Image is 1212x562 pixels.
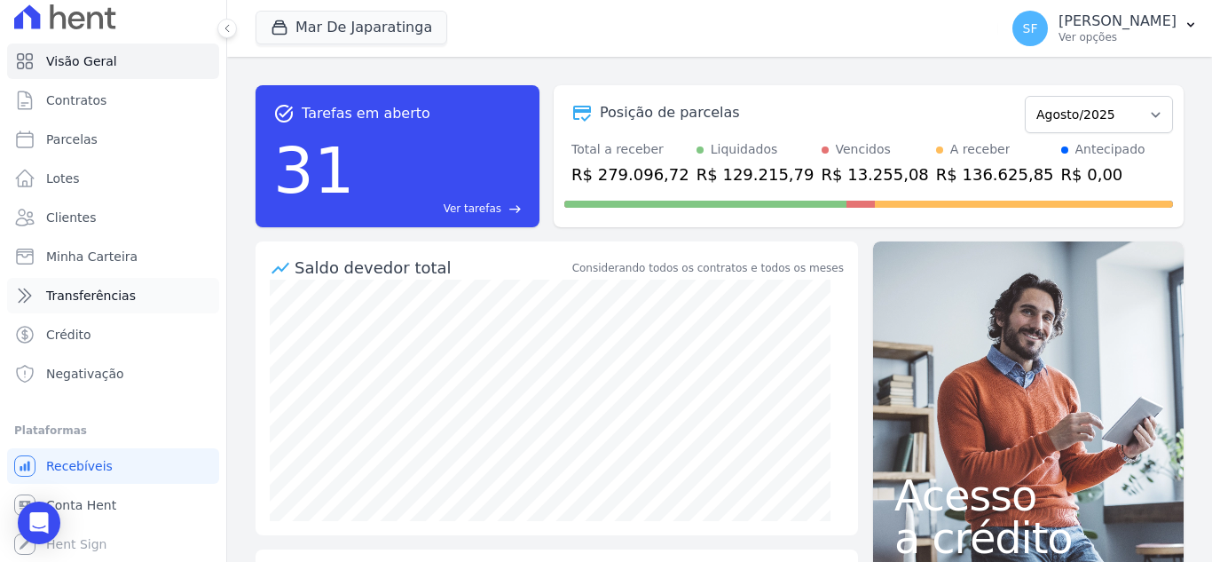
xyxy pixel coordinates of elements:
span: Negativação [46,365,124,383]
div: Antecipado [1075,140,1145,159]
span: Acesso [894,474,1162,517]
a: Minha Carteira [7,239,219,274]
span: Conta Hent [46,496,116,514]
button: SF [PERSON_NAME] Ver opções [998,4,1212,53]
span: Tarefas em aberto [302,103,430,124]
a: Conta Hent [7,487,219,523]
div: Considerando todos os contratos e todos os meses [572,260,844,276]
a: Crédito [7,317,219,352]
a: Transferências [7,278,219,313]
span: Parcelas [46,131,98,148]
div: Posição de parcelas [600,102,740,123]
div: R$ 13.255,08 [822,162,929,186]
span: Visão Geral [46,52,117,70]
div: Liquidados [711,140,778,159]
span: Transferências [46,287,136,305]
div: R$ 0,00 [1061,162,1145,186]
div: Saldo devedor total [295,256,569,280]
a: Contratos [7,83,219,118]
div: 31 [273,124,355,217]
a: Parcelas [7,122,219,157]
div: Open Intercom Messenger [18,502,60,544]
div: R$ 129.215,79 [697,162,815,186]
p: Ver opções [1059,30,1177,44]
span: Crédito [46,326,91,344]
a: Ver tarefas east [362,201,522,217]
a: Clientes [7,200,219,235]
span: a crédito [894,517,1162,559]
span: Lotes [46,170,80,187]
span: Clientes [46,209,96,226]
span: east [508,202,522,216]
a: Recebíveis [7,448,219,484]
span: task_alt [273,103,295,124]
div: R$ 279.096,72 [571,162,689,186]
a: Lotes [7,161,219,196]
button: Mar De Japaratinga [256,11,447,44]
p: [PERSON_NAME] [1059,12,1177,30]
span: Recebíveis [46,457,113,475]
div: Vencidos [836,140,891,159]
a: Visão Geral [7,44,219,79]
div: Plataformas [14,420,212,441]
div: Total a receber [571,140,689,159]
div: R$ 136.625,85 [936,162,1054,186]
span: Ver tarefas [444,201,501,217]
div: A receber [950,140,1011,159]
span: Minha Carteira [46,248,138,265]
span: SF [1023,22,1038,35]
a: Negativação [7,356,219,392]
span: Contratos [46,91,106,109]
